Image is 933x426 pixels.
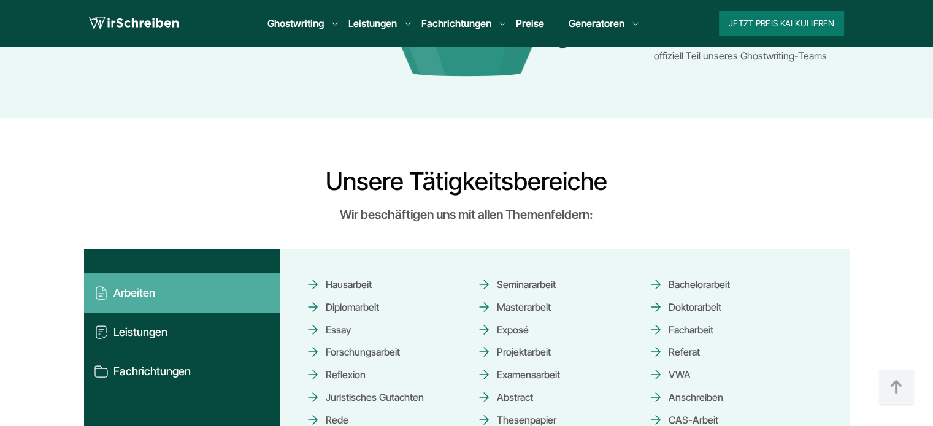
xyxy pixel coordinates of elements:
[648,341,700,363] a: Referat
[648,274,730,295] a: Bachelorarbeit
[477,296,551,318] a: Masterarbeit
[648,319,713,340] a: Facharbeit
[878,369,915,406] img: button top
[89,14,179,32] img: logo wirschreiben
[305,364,366,386] a: Reflexion
[305,296,379,318] a: Diplomarbeit
[305,319,351,340] a: Essay
[84,273,280,313] button: Arbeiten
[477,341,551,363] a: Projektarbeit
[94,364,109,379] img: Fachrichtungen
[477,364,560,386] a: Examensarbeit
[477,387,533,408] span: Abstract
[516,17,544,29] a: Preise
[305,341,400,363] a: Forschungsarbeit
[569,16,624,31] a: Generatoren
[267,16,324,31] a: Ghostwriting
[94,325,109,340] img: Leistungen
[477,274,556,295] a: Seminararbeit
[421,16,491,31] a: Fachrichtungen
[477,319,529,340] a: Exposé
[648,364,691,386] a: VWA
[84,352,280,391] button: Fachrichtungen
[348,16,397,31] a: Leistungen
[719,11,844,36] button: Jetzt Preis kalkulieren
[84,167,850,196] h2: Unsere Tätigkeitsbereiche
[94,286,109,300] img: Arbeiten
[648,387,723,408] span: Anschreiben
[84,313,280,352] button: Leistungen
[84,205,850,224] div: Wir beschäftigen uns mit allen Themenfeldern:
[648,296,721,318] a: Doktorarbeit
[305,387,424,408] a: Juristisches Gutachten
[305,274,372,295] a: Hausarbeit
